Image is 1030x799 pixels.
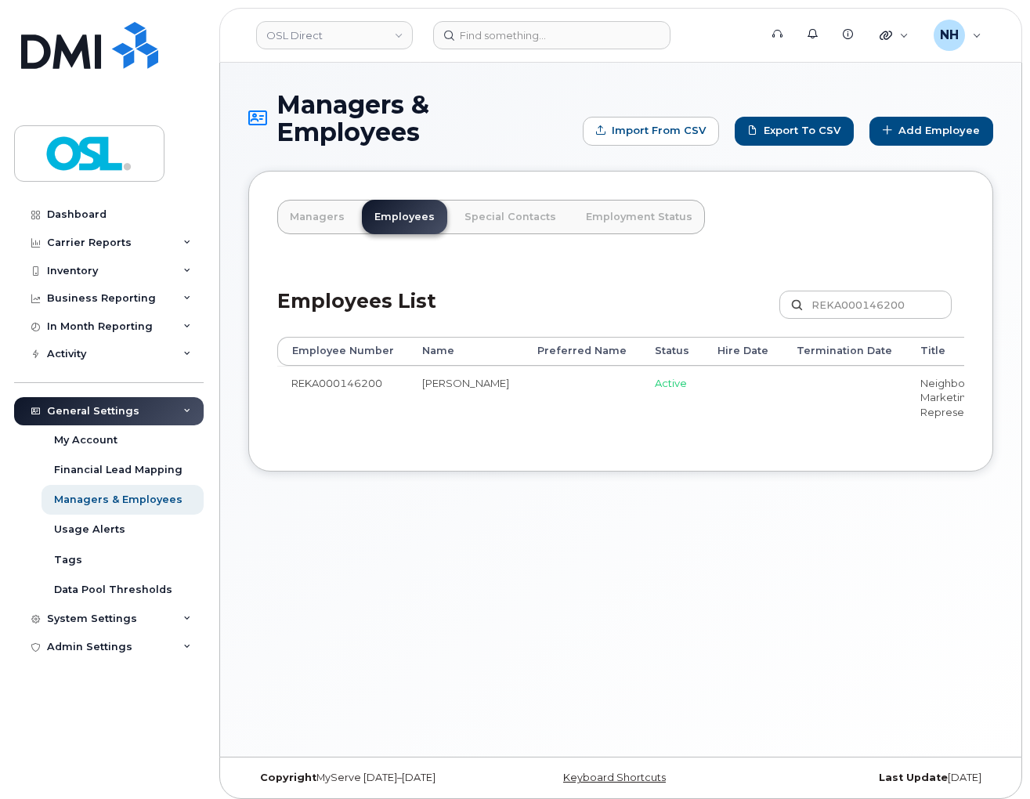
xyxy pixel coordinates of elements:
[277,291,436,337] h2: Employees List
[573,200,705,234] a: Employment Status
[641,337,703,365] th: Status
[655,377,687,389] span: Active
[879,772,948,783] strong: Last Update
[563,772,666,783] a: Keyboard Shortcuts
[277,200,357,234] a: Managers
[703,337,782,365] th: Hire Date
[452,200,569,234] a: Special Contacts
[745,772,993,784] div: [DATE]
[362,200,447,234] a: Employees
[408,366,523,429] td: [PERSON_NAME]
[523,337,641,365] th: Preferred Name
[277,366,408,429] td: REKA000146200
[408,337,523,365] th: Name
[906,337,1017,365] th: Title
[735,117,854,146] a: Export to CSV
[248,91,575,146] h1: Managers & Employees
[248,772,497,784] div: MyServe [DATE]–[DATE]
[583,117,719,146] form: Import from CSV
[869,117,993,146] a: Add Employee
[782,337,906,365] th: Termination Date
[906,366,1017,429] td: Neighbourhood Marketing Representative
[260,772,316,783] strong: Copyright
[277,337,408,365] th: Employee Number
